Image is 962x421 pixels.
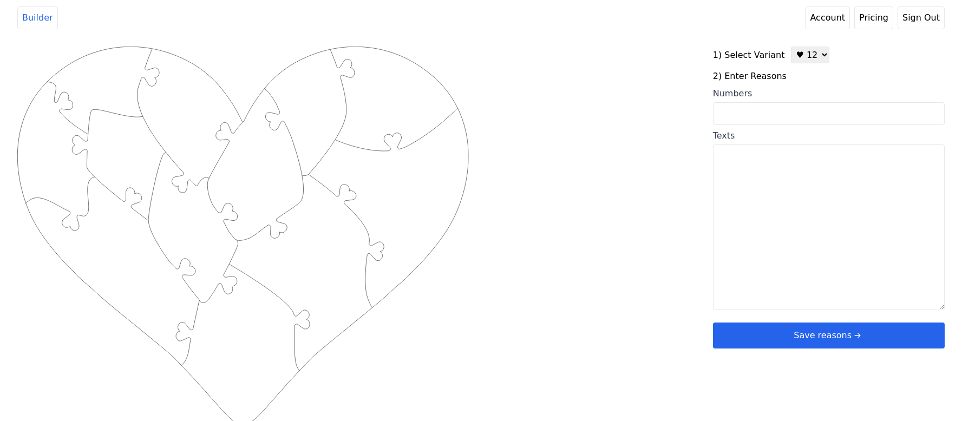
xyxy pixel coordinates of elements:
svg: arrow right short [852,330,863,341]
input: Numbers [713,102,945,125]
button: Sign Out [898,6,945,29]
label: 1) Select Variant [713,49,785,62]
div: Numbers [713,87,945,100]
button: Save reasonsarrow right short [713,323,945,348]
div: Texts [713,129,945,142]
textarea: Texts [713,144,945,310]
a: Account [805,6,850,29]
label: 2) Enter Reasons [713,70,945,83]
a: Pricing [854,6,893,29]
a: Builder [17,6,58,29]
